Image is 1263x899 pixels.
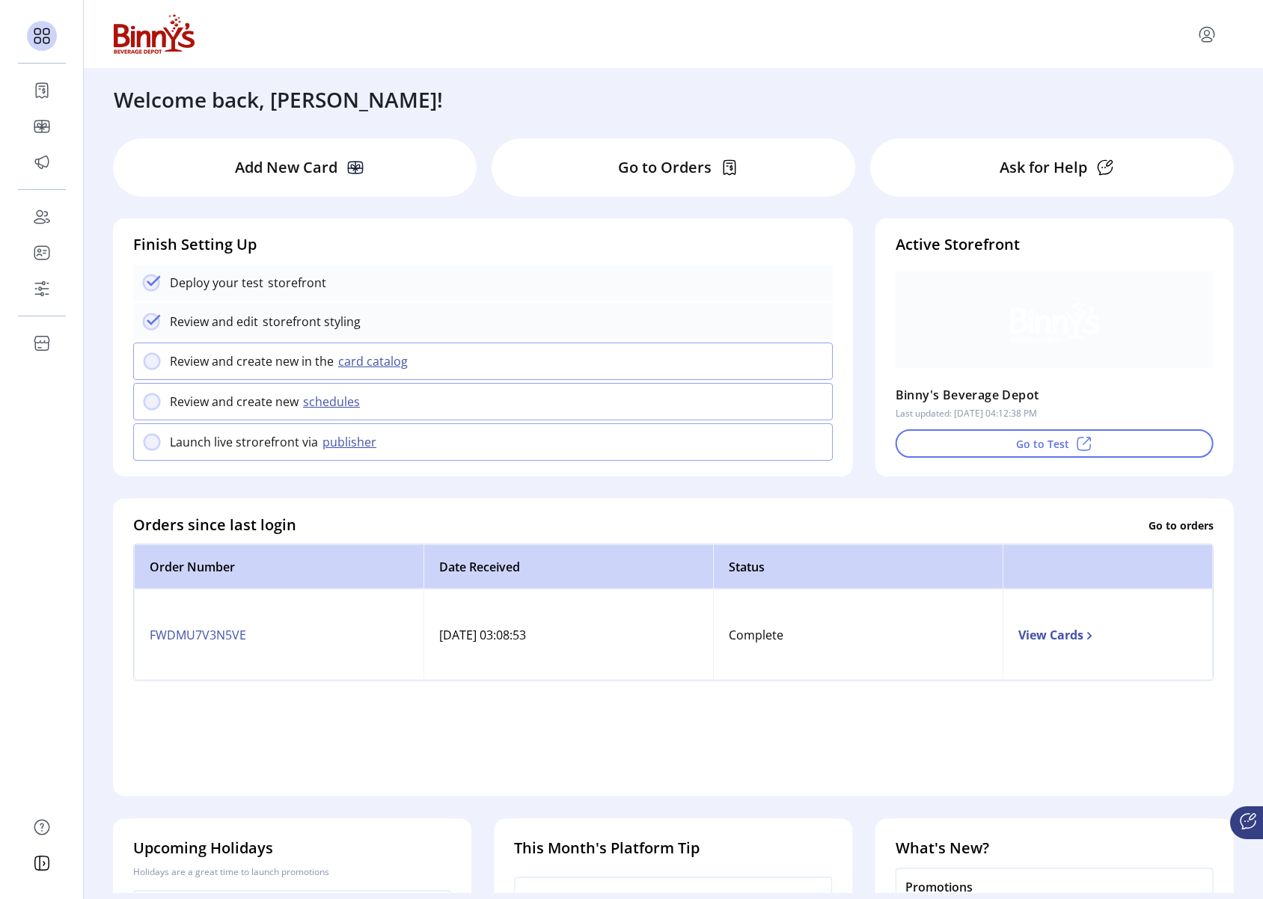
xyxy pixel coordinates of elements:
img: logo [114,14,195,54]
th: Order Number [134,544,423,589]
p: Add New Card [235,156,337,179]
h4: Upcoming Holidays [133,837,451,859]
button: card catalog [334,352,417,370]
button: Go to Test [896,429,1214,458]
p: Review and create new [170,393,299,411]
p: Go to Orders [618,156,712,179]
p: Ask for Help [1000,156,1087,179]
p: Binny's Beverage Depot [896,383,1039,407]
h4: Finish Setting Up [133,233,833,256]
h4: This Month's Platform Tip [514,837,832,859]
td: Complete [713,589,1003,679]
h4: Orders since last login [133,514,296,536]
td: FWDMU7V3N5VE [134,589,423,679]
p: Launch live strorefront via [170,433,318,451]
p: Holidays are a great time to launch promotions [133,865,451,879]
p: Review and edit [170,313,258,331]
td: [DATE] 03:08:53 [423,589,713,679]
h3: Welcome back, [PERSON_NAME]! [114,84,443,115]
button: schedules [299,393,369,411]
h4: Active Storefront [896,233,1214,256]
p: Deploy your test [170,274,263,292]
p: storefront [263,274,326,292]
th: Status [713,544,1003,589]
p: Promotions [905,878,1204,896]
p: Last updated: [DATE] 04:12:38 PM [896,407,1037,420]
p: Go to orders [1149,517,1214,533]
p: storefront styling [258,313,361,331]
button: menu [1195,22,1219,46]
h4: What's New? [896,837,1214,859]
th: Date Received [423,544,713,589]
p: Review and create new in the [170,352,334,370]
td: View Cards [1003,589,1213,679]
button: publisher [318,433,385,451]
